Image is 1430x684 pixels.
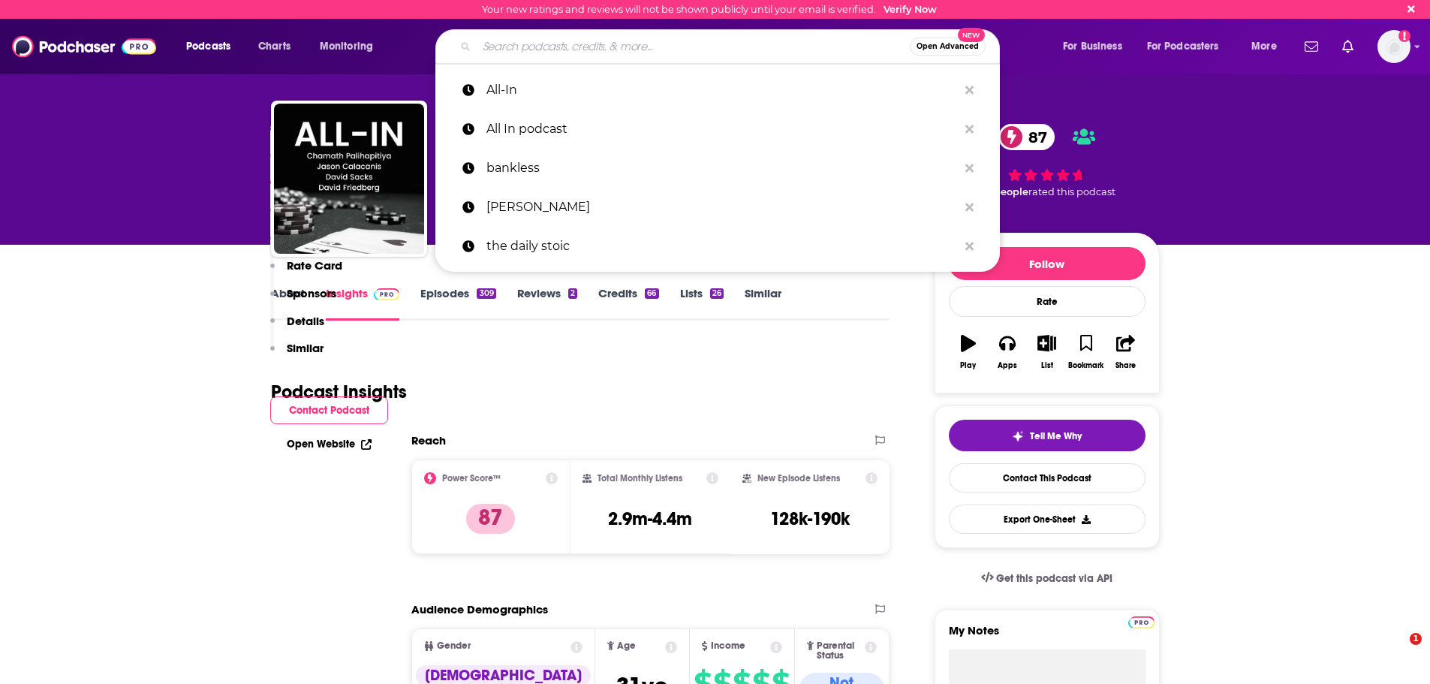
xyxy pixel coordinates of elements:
[486,71,958,110] p: All-In
[998,361,1017,370] div: Apps
[287,286,336,300] p: Sponsors
[482,4,937,15] div: Your new ratings and reviews will not be shown publicly until your email is verified.
[1128,616,1155,628] img: Podchaser Pro
[645,288,658,299] div: 66
[270,286,336,314] button: Sponsors
[435,227,1000,266] a: the daily stoic
[710,288,724,299] div: 26
[12,32,156,61] img: Podchaser - Follow, Share and Rate Podcasts
[186,36,230,57] span: Podcasts
[435,71,1000,110] a: All-In
[1241,35,1296,59] button: open menu
[1377,30,1410,63] img: User Profile
[935,114,1160,208] div: 87 14 peoplerated this podcast
[270,396,388,424] button: Contact Podcast
[745,286,781,321] a: Similar
[486,110,958,149] p: All In podcast
[477,288,495,299] div: 309
[248,35,300,59] a: Charts
[274,104,424,254] img: All-In with Chamath, Jason, Sacks & Friedberg
[435,149,1000,188] a: bankless
[1067,325,1106,379] button: Bookmark
[1052,35,1141,59] button: open menu
[568,288,577,299] div: 2
[1379,633,1415,669] iframe: Intercom live chat
[1299,34,1324,59] a: Show notifications dropdown
[1068,361,1103,370] div: Bookmark
[1398,30,1410,42] svg: Email not verified
[1410,633,1422,645] span: 1
[949,505,1146,534] button: Export One-Sheet
[998,124,1055,150] a: 87
[287,314,324,328] p: Details
[442,473,501,484] h2: Power Score™
[270,314,324,342] button: Details
[757,473,840,484] h2: New Episode Listens
[1012,430,1024,442] img: tell me why sparkle
[176,35,250,59] button: open menu
[486,149,958,188] p: bankless
[711,641,745,651] span: Income
[287,438,372,450] a: Open Website
[980,186,1028,197] span: 14 people
[1251,36,1277,57] span: More
[608,508,692,530] h3: 2.9m-4.4m
[969,560,1125,597] a: Get this podcast via API
[949,420,1146,451] button: tell me why sparkleTell Me Why
[1377,30,1410,63] span: Logged in as tgilbride
[949,286,1146,317] div: Rate
[910,38,986,56] button: Open AdvancedNew
[1013,124,1055,150] span: 87
[958,28,985,42] span: New
[617,641,636,651] span: Age
[1128,614,1155,628] a: Pro website
[320,36,373,57] span: Monitoring
[477,35,910,59] input: Search podcasts, credits, & more...
[949,463,1146,493] a: Contact This Podcast
[1027,325,1066,379] button: List
[486,188,958,227] p: Derek Thompson
[270,341,324,369] button: Similar
[466,504,515,534] p: 87
[598,473,682,484] h2: Total Monthly Listens
[949,623,1146,649] label: My Notes
[1137,35,1241,59] button: open menu
[437,641,471,651] span: Gender
[770,508,850,530] h3: 128k-190k
[1041,361,1053,370] div: List
[420,286,495,321] a: Episodes309
[258,36,291,57] span: Charts
[1115,361,1136,370] div: Share
[1106,325,1145,379] button: Share
[949,325,988,379] button: Play
[411,433,446,447] h2: Reach
[1063,36,1122,57] span: For Business
[486,227,958,266] p: the daily stoic
[1147,36,1219,57] span: For Podcasters
[287,341,324,355] p: Similar
[960,361,976,370] div: Play
[1030,430,1082,442] span: Tell Me Why
[435,188,1000,227] a: [PERSON_NAME]
[1377,30,1410,63] button: Show profile menu
[450,29,1014,64] div: Search podcasts, credits, & more...
[1336,34,1359,59] a: Show notifications dropdown
[680,286,724,321] a: Lists26
[988,325,1027,379] button: Apps
[598,286,658,321] a: Credits66
[309,35,393,59] button: open menu
[517,286,577,321] a: Reviews2
[884,4,937,15] a: Verify Now
[817,641,863,661] span: Parental Status
[411,602,548,616] h2: Audience Demographics
[435,110,1000,149] a: All In podcast
[1028,186,1115,197] span: rated this podcast
[917,43,979,50] span: Open Advanced
[949,247,1146,280] button: Follow
[996,572,1112,585] span: Get this podcast via API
